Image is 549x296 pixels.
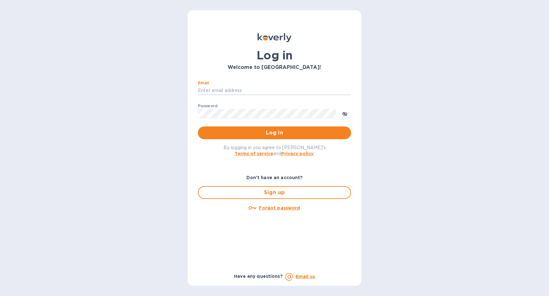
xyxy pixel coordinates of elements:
button: Sign up [198,186,351,199]
span: By logging in you agree to [PERSON_NAME]'s and . [223,145,326,156]
button: toggle password visibility [338,107,351,120]
u: Forgot password [259,205,300,210]
label: Password [198,104,217,108]
b: Have any questions? [234,274,283,279]
span: Log in [203,129,346,137]
a: Email us [296,274,315,279]
img: Koverly [258,33,291,42]
input: Enter email address [198,86,351,95]
button: Log in [198,126,351,139]
label: Email [198,81,209,85]
span: Sign up [204,189,345,196]
b: Don't have an account? [246,175,303,180]
a: Privacy policy [281,151,313,156]
h3: Welcome to [GEOGRAPHIC_DATA]! [198,65,351,71]
a: Terms of service [235,151,273,156]
h1: Log in [198,49,351,62]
